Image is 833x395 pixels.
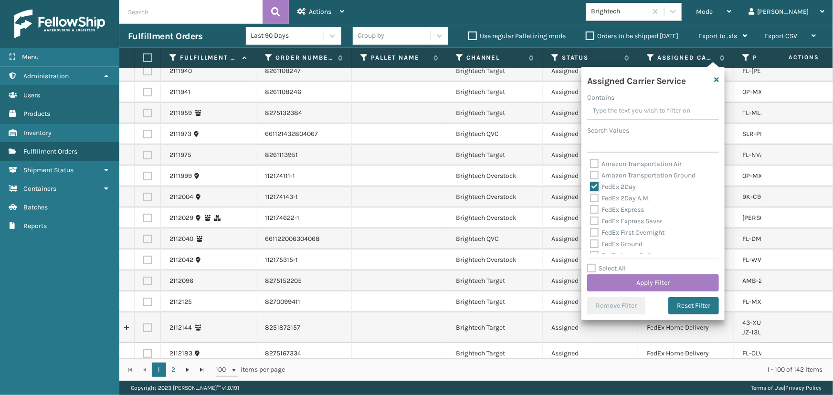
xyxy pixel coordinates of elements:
[742,328,789,336] a: JZ-13LD-T8SB: 1
[256,103,352,124] td: 8275132384
[543,312,638,343] td: Assigned
[169,87,190,97] a: 2111941
[447,270,543,291] td: Brightech Target
[195,363,209,377] a: Go to the last page
[256,343,352,364] td: 8275167334
[169,349,192,358] a: 2112183
[169,255,193,265] a: 2112042
[543,291,638,312] td: Assigned
[562,53,620,62] label: Status
[152,363,166,377] a: 1
[256,312,352,343] td: 8251872157
[447,208,543,229] td: Brightech Overstock
[742,349,783,357] a: FL-OLVA-CRM
[753,53,811,62] label: Product SKU
[543,270,638,291] td: Assigned
[785,385,822,391] a: Privacy Policy
[590,229,664,237] label: FedEx First Overnight
[23,166,74,174] span: Shipment Status
[543,187,638,208] td: Assigned
[742,151,779,159] a: FL-NVA-BRS
[590,194,650,202] label: FedEx 2Day A.M.
[590,171,696,179] label: Amazon Transportation Ground
[180,53,238,62] label: Fulfillment Order Id
[256,249,352,270] td: 112175315-1
[447,61,543,82] td: Brightech Target
[590,183,636,191] label: FedEx 2Day
[591,7,648,17] div: Brightech
[742,193,786,201] a: 9K-C9PH-1QUE
[447,166,543,187] td: Brightech Overstock
[358,31,384,41] div: Group by
[180,363,195,377] a: Go to the next page
[169,297,192,307] a: 2112125
[256,208,352,229] td: 112174622-1
[543,208,638,229] td: Assigned
[742,130,788,138] a: SLR-PNL-RMTE
[184,366,191,374] span: Go to the next page
[131,381,239,395] p: Copyright 2023 [PERSON_NAME]™ v 1.0.191
[742,256,788,264] a: FL-WVPDT-BRS
[447,312,543,343] td: Brightech Target
[698,32,737,40] span: Export to .xls
[466,53,524,62] label: Channel
[742,235,780,243] a: FL-DME-BLK
[256,166,352,187] td: 112174111-1
[23,91,40,99] span: Users
[447,229,543,249] td: Brightech QVC
[543,343,638,364] td: Assigned
[447,124,543,145] td: Brightech QVC
[742,277,793,285] a: AMB-2W-24-WW
[543,82,638,103] td: Assigned
[764,32,797,40] span: Export CSV
[742,109,788,117] a: TL-MLATLL-BLK
[256,145,352,166] td: 8261113951
[751,385,784,391] a: Terms of Use
[169,108,192,118] a: 2111959
[543,249,638,270] td: Assigned
[590,251,664,260] label: FedEx Home Delivery
[309,8,331,16] span: Actions
[742,88,790,96] a: 0P-MXK6-NKZU
[169,171,192,181] a: 2111999
[638,312,734,343] td: FedEx Home Delivery
[742,298,781,306] a: FL-MXL-WHT
[169,213,193,223] a: 2112029
[638,343,734,364] td: FedEx Home Delivery
[543,145,638,166] td: Assigned
[216,365,230,374] span: 100
[751,381,822,395] div: |
[590,206,644,214] label: FedEx Express
[169,276,193,286] a: 2112096
[447,249,543,270] td: Brightech Overstock
[447,145,543,166] td: Brightech Target
[251,31,325,41] div: Last 90 Days
[543,61,638,82] td: Assigned
[587,73,686,87] h4: Assigned Carrier Service
[587,274,719,291] button: Apply Filter
[668,297,719,314] button: Reset Filter
[256,61,352,82] td: 8261108247
[590,160,682,168] label: Amazon Transportation Air
[543,166,638,187] td: Assigned
[590,217,662,225] label: FedEx Express Saver
[447,343,543,364] td: Brightech Target
[169,129,191,139] a: 2111973
[169,66,192,76] a: 2111940
[742,214,804,222] a: [PERSON_NAME]-BS
[256,124,352,145] td: 661121432804067
[543,103,638,124] td: Assigned
[696,8,713,16] span: Mode
[23,147,77,156] span: Fulfillment Orders
[23,222,47,230] span: Reports
[468,32,566,40] label: Use regular Palletizing mode
[23,129,52,137] span: Inventory
[256,291,352,312] td: 8270099411
[543,229,638,249] td: Assigned
[447,82,543,103] td: Brightech Target
[587,93,614,103] label: Contains
[23,185,56,193] span: Containers
[587,125,629,135] label: Search Values
[543,124,638,145] td: Assigned
[590,240,643,248] label: FedEx Ground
